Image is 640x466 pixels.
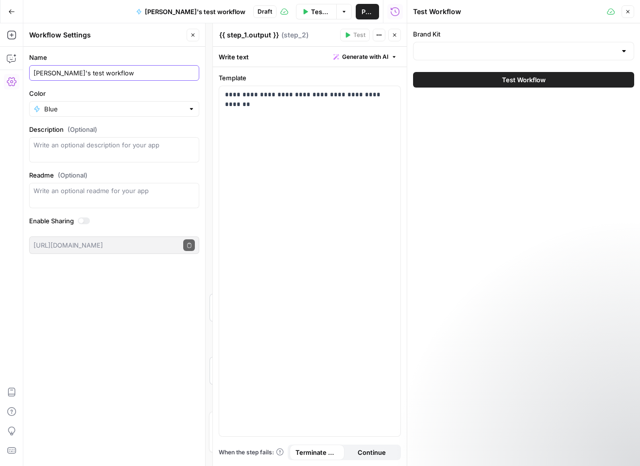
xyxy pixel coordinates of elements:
div: Write text [213,47,407,67]
label: Name [29,53,199,62]
label: Brand Kit [413,29,634,39]
span: Draft [258,7,272,16]
button: Continue [345,445,399,460]
textarea: {{ step_1.output }} [219,30,279,40]
button: Publish [356,4,379,19]
span: Test [353,31,365,39]
label: Enable Sharing [29,216,199,226]
button: Test Workflow [413,72,634,88]
label: Template [219,73,401,83]
button: Test [340,29,370,41]
span: Test Workflow [502,75,546,85]
span: (Optional) [68,125,97,134]
span: (Optional) [58,170,87,180]
button: Generate with AI [329,51,401,63]
a: When the step fails: [219,448,284,457]
span: ( step_2 ) [281,30,309,40]
input: Blue [44,104,184,114]
span: Generate with AI [342,53,388,61]
input: Untitled [34,68,195,78]
label: Readme [29,170,199,180]
div: Workflow Settings [29,30,184,40]
span: Terminate Workflow [295,448,339,457]
span: Continue [358,448,386,457]
span: [PERSON_NAME]'s test workflow [145,7,245,17]
label: Color [29,89,199,98]
span: Publish [362,7,373,17]
button: [PERSON_NAME]'s test workflow [130,4,251,19]
label: Description [29,125,199,134]
span: Test Workflow [311,7,330,17]
button: Test Workflow [296,4,336,19]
